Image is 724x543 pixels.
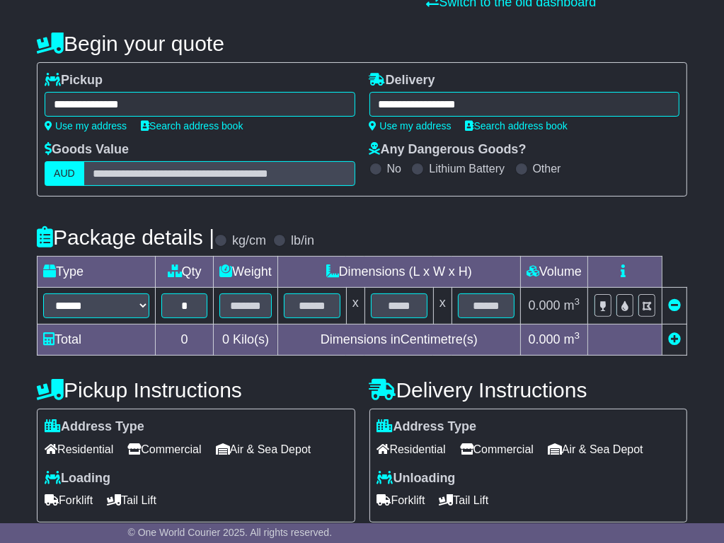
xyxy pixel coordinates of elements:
[520,257,587,288] td: Volume
[37,32,687,55] h4: Begin your quote
[45,161,84,186] label: AUD
[433,288,452,325] td: x
[45,419,144,435] label: Address Type
[369,378,687,402] h4: Delivery Instructions
[156,257,214,288] td: Qty
[668,298,681,313] a: Remove this item
[127,438,201,460] span: Commercial
[548,438,643,460] span: Air & Sea Depot
[214,257,278,288] td: Weight
[37,226,214,249] h4: Package details |
[439,489,489,511] span: Tail Lift
[369,142,527,158] label: Any Dangerous Goods?
[38,257,156,288] td: Type
[460,438,534,460] span: Commercial
[533,162,561,175] label: Other
[564,332,580,346] span: m
[466,120,568,132] a: Search address book
[232,233,266,249] label: kg/cm
[668,332,681,346] a: Add new item
[141,120,243,132] a: Search address book
[575,330,580,341] sup: 3
[45,120,127,132] a: Use my address
[277,257,520,288] td: Dimensions (L x W x H)
[156,325,214,356] td: 0
[377,489,425,511] span: Forklift
[369,120,452,132] a: Use my address
[277,325,520,356] td: Dimensions in Centimetre(s)
[429,162,505,175] label: Lithium Battery
[107,489,156,511] span: Tail Lift
[214,325,278,356] td: Kilo(s)
[45,142,129,158] label: Goods Value
[529,298,561,313] span: 0.000
[369,73,435,88] label: Delivery
[387,162,401,175] label: No
[45,73,103,88] label: Pickup
[128,527,333,538] span: © One World Courier 2025. All rights reserved.
[45,438,113,460] span: Residential
[377,438,446,460] span: Residential
[346,288,364,325] td: x
[45,489,93,511] span: Forklift
[377,419,477,435] label: Address Type
[291,233,314,249] label: lb/in
[575,296,580,307] sup: 3
[37,378,355,402] h4: Pickup Instructions
[564,298,580,313] span: m
[38,325,156,356] td: Total
[45,471,110,486] label: Loading
[529,332,561,346] span: 0.000
[222,332,229,346] span: 0
[216,438,311,460] span: Air & Sea Depot
[377,471,456,486] label: Unloading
